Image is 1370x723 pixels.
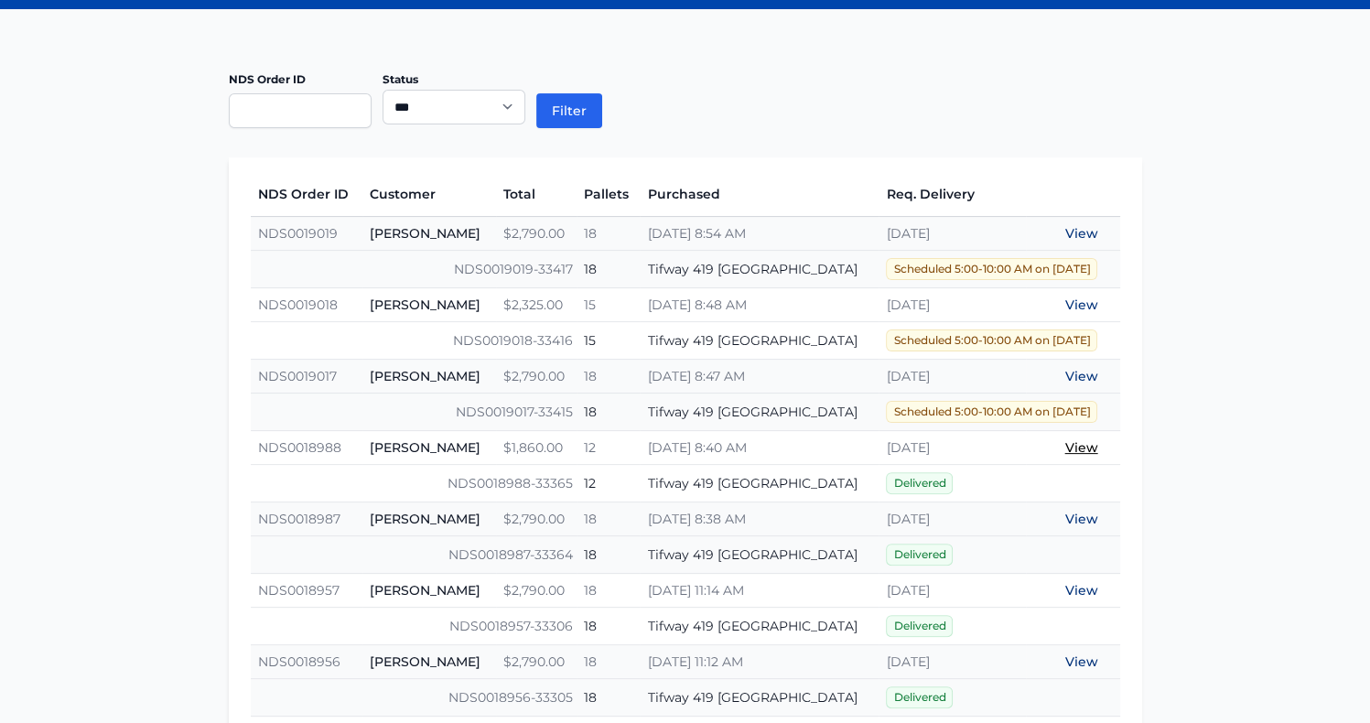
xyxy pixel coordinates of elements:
[496,645,577,679] td: $2,790.00
[577,251,640,288] td: 18
[251,251,577,288] td: NDS0019019-33417
[362,288,496,322] td: [PERSON_NAME]
[362,217,496,251] td: [PERSON_NAME]
[258,368,337,384] a: NDS0019017
[640,394,879,431] td: Tifway 419 [GEOGRAPHIC_DATA]
[229,72,306,86] label: NDS Order ID
[640,172,879,217] th: Purchased
[362,502,496,536] td: [PERSON_NAME]
[362,172,496,217] th: Customer
[577,288,640,322] td: 15
[496,431,577,465] td: $1,860.00
[640,288,879,322] td: [DATE] 8:48 AM
[640,360,879,394] td: [DATE] 8:47 AM
[577,536,640,574] td: 18
[577,394,640,431] td: 18
[640,217,879,251] td: [DATE] 8:54 AM
[258,653,340,670] a: NDS0018956
[496,288,577,322] td: $2,325.00
[258,297,338,313] a: NDS0019018
[496,502,577,536] td: $2,790.00
[577,431,640,465] td: 12
[251,465,577,502] td: NDS0018988-33365
[640,322,879,360] td: Tifway 419 [GEOGRAPHIC_DATA]
[640,645,879,679] td: [DATE] 11:12 AM
[879,217,1025,251] td: [DATE]
[640,502,879,536] td: [DATE] 8:38 AM
[1065,368,1098,384] a: View
[886,472,953,494] span: Delivered
[496,574,577,608] td: $2,790.00
[640,465,879,502] td: Tifway 419 [GEOGRAPHIC_DATA]
[1065,511,1098,527] a: View
[640,431,879,465] td: [DATE] 8:40 AM
[886,615,953,637] span: Delivered
[362,431,496,465] td: [PERSON_NAME]
[577,574,640,608] td: 18
[1065,297,1098,313] a: View
[879,574,1025,608] td: [DATE]
[251,536,577,574] td: NDS0018987-33364
[577,502,640,536] td: 18
[886,329,1097,351] span: Scheduled 5:00-10:00 AM on [DATE]
[258,511,340,527] a: NDS0018987
[577,172,640,217] th: Pallets
[577,608,640,645] td: 18
[577,322,640,360] td: 15
[577,679,640,717] td: 18
[640,608,879,645] td: Tifway 419 [GEOGRAPHIC_DATA]
[1065,225,1098,242] a: View
[1065,653,1098,670] a: View
[577,360,640,394] td: 18
[879,288,1025,322] td: [DATE]
[362,360,496,394] td: [PERSON_NAME]
[362,574,496,608] td: [PERSON_NAME]
[886,686,953,708] span: Delivered
[879,645,1025,679] td: [DATE]
[879,172,1025,217] th: Req. Delivery
[258,582,340,599] a: NDS0018957
[640,536,879,574] td: Tifway 419 [GEOGRAPHIC_DATA]
[1065,439,1098,456] a: View
[251,394,577,431] td: NDS0019017-33415
[362,645,496,679] td: [PERSON_NAME]
[496,217,577,251] td: $2,790.00
[251,172,362,217] th: NDS Order ID
[1065,582,1098,599] a: View
[577,645,640,679] td: 18
[577,465,640,502] td: 12
[640,679,879,717] td: Tifway 419 [GEOGRAPHIC_DATA]
[251,608,577,645] td: NDS0018957-33306
[879,360,1025,394] td: [DATE]
[886,258,1097,280] span: Scheduled 5:00-10:00 AM on [DATE]
[577,217,640,251] td: 18
[879,431,1025,465] td: [DATE]
[640,251,879,288] td: Tifway 419 [GEOGRAPHIC_DATA]
[536,93,602,128] button: Filter
[496,172,577,217] th: Total
[879,502,1025,536] td: [DATE]
[251,679,577,717] td: NDS0018956-33305
[258,439,341,456] a: NDS0018988
[886,544,953,566] span: Delivered
[886,401,1097,423] span: Scheduled 5:00-10:00 AM on [DATE]
[640,574,879,608] td: [DATE] 11:14 AM
[258,225,338,242] a: NDS0019019
[383,72,418,86] label: Status
[496,360,577,394] td: $2,790.00
[251,322,577,360] td: NDS0019018-33416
